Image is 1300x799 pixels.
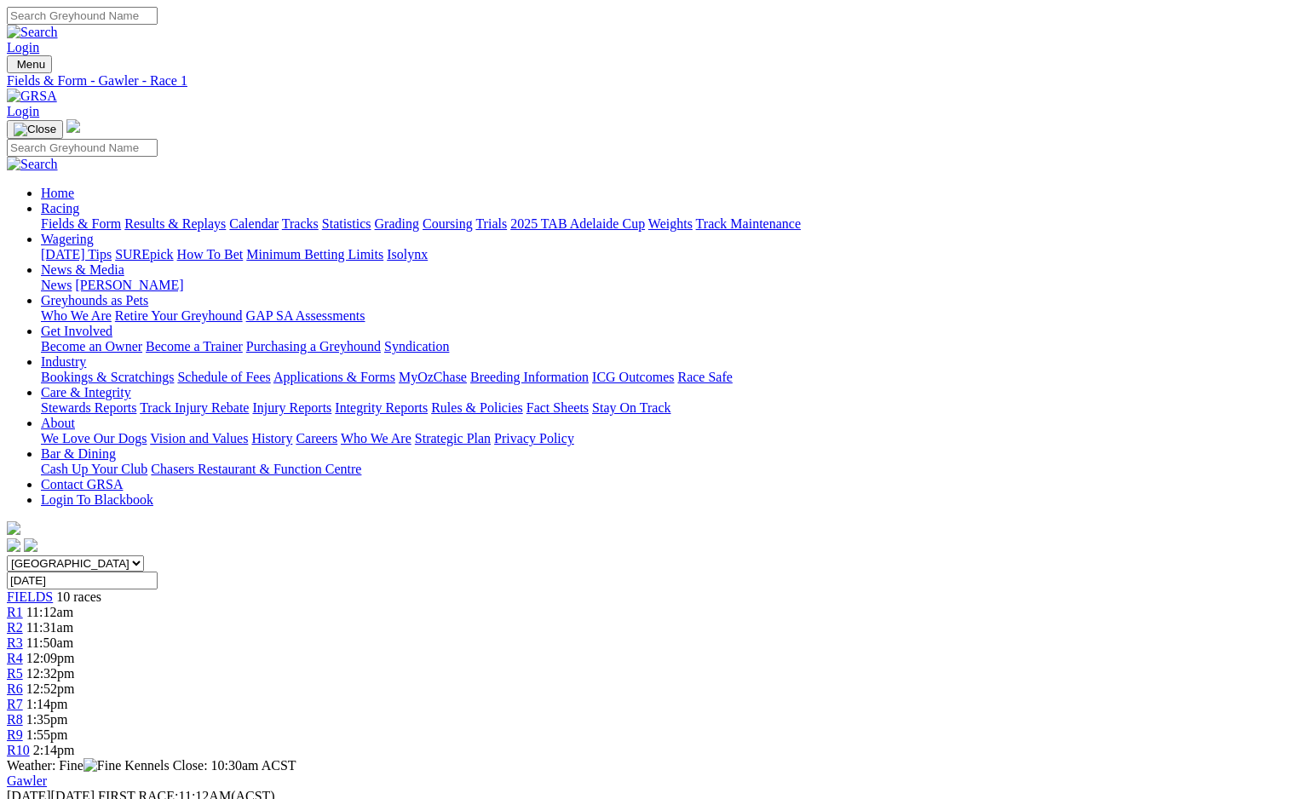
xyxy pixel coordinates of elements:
a: Calendar [229,216,279,231]
a: Race Safe [677,370,732,384]
a: R7 [7,697,23,711]
span: 12:32pm [26,666,75,681]
a: Wagering [41,232,94,246]
span: 12:52pm [26,681,75,696]
span: 11:50am [26,635,73,650]
a: Chasers Restaurant & Function Centre [151,462,361,476]
button: Toggle navigation [7,120,63,139]
a: Get Involved [41,324,112,338]
span: 1:35pm [26,712,68,727]
a: Stay On Track [592,400,670,415]
a: Racing [41,201,79,216]
img: Search [7,157,58,172]
a: How To Bet [177,247,244,262]
a: FIELDS [7,589,53,604]
a: Fields & Form - Gawler - Race 1 [7,73,1293,89]
span: 10 races [56,589,101,604]
span: Menu [17,58,45,71]
a: Contact GRSA [41,477,123,491]
a: R9 [7,727,23,742]
a: [PERSON_NAME] [75,278,183,292]
a: Stewards Reports [41,400,136,415]
span: 2:14pm [33,743,75,757]
a: Purchasing a Greyhound [246,339,381,354]
a: SUREpick [115,247,173,262]
a: Login To Blackbook [41,492,153,507]
span: 11:12am [26,605,73,619]
a: Retire Your Greyhound [115,308,243,323]
div: Care & Integrity [41,400,1293,416]
a: Breeding Information [470,370,589,384]
a: Privacy Policy [494,431,574,445]
a: Integrity Reports [335,400,428,415]
a: R5 [7,666,23,681]
a: Isolynx [387,247,428,262]
span: 12:09pm [26,651,75,665]
a: Grading [375,216,419,231]
span: 1:14pm [26,697,68,711]
a: R2 [7,620,23,635]
span: Kennels Close: 10:30am ACST [124,758,296,773]
input: Select date [7,572,158,589]
img: GRSA [7,89,57,104]
input: Search [7,7,158,25]
a: [DATE] Tips [41,247,112,262]
a: Rules & Policies [431,400,523,415]
a: Who We Are [41,308,112,323]
a: Minimum Betting Limits [246,247,383,262]
a: R8 [7,712,23,727]
a: We Love Our Dogs [41,431,147,445]
input: Search [7,139,158,157]
a: Schedule of Fees [177,370,270,384]
span: Weather: Fine [7,758,124,773]
a: Strategic Plan [415,431,491,445]
a: Care & Integrity [41,385,131,399]
a: Login [7,40,39,55]
a: Home [41,186,74,200]
div: Industry [41,370,1293,385]
img: logo-grsa-white.png [66,119,80,133]
a: ICG Outcomes [592,370,674,384]
img: Search [7,25,58,40]
a: MyOzChase [399,370,467,384]
a: News & Media [41,262,124,277]
img: Fine [83,758,121,773]
div: Racing [41,216,1293,232]
span: 1:55pm [26,727,68,742]
img: facebook.svg [7,538,20,552]
a: Fact Sheets [526,400,589,415]
a: Tracks [282,216,319,231]
a: Cash Up Your Club [41,462,147,476]
span: R10 [7,743,30,757]
a: Syndication [384,339,449,354]
div: News & Media [41,278,1293,293]
a: R3 [7,635,23,650]
img: Close [14,123,56,136]
a: Who We Are [341,431,411,445]
a: Vision and Values [150,431,248,445]
a: Industry [41,354,86,369]
a: Track Injury Rebate [140,400,249,415]
a: Injury Reports [252,400,331,415]
div: Greyhounds as Pets [41,308,1293,324]
a: R6 [7,681,23,696]
a: Bar & Dining [41,446,116,461]
a: Weights [648,216,693,231]
a: Applications & Forms [273,370,395,384]
img: twitter.svg [24,538,37,552]
a: GAP SA Assessments [246,308,365,323]
a: News [41,278,72,292]
a: R1 [7,605,23,619]
a: History [251,431,292,445]
a: R4 [7,651,23,665]
button: Toggle navigation [7,55,52,73]
a: Statistics [322,216,371,231]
